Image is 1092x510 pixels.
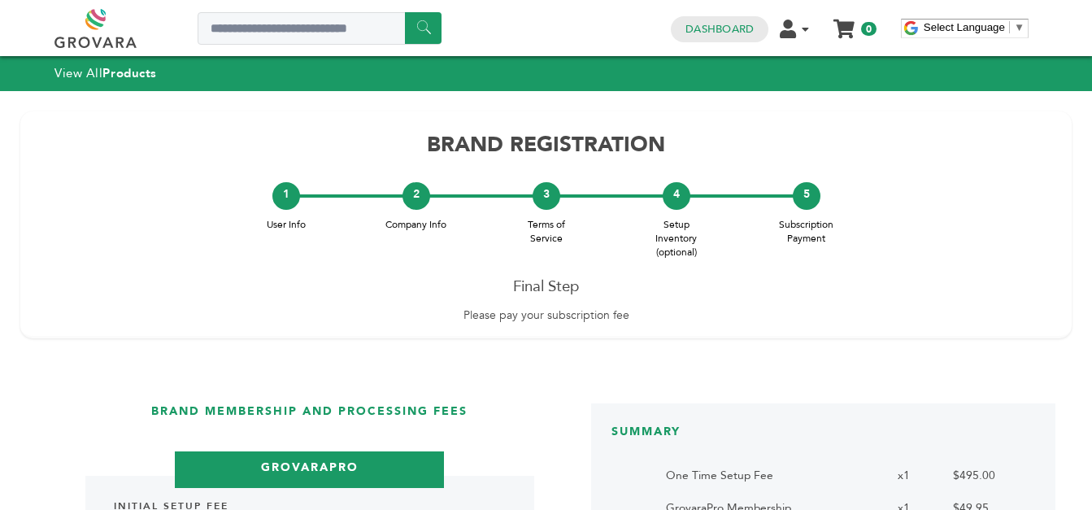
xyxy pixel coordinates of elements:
p: Please pay your subscription fee [37,307,1055,324]
h3: GrovaraPro [175,451,444,488]
div: 1 [272,182,300,210]
td: $495.00 [942,460,1043,491]
td: x1 [886,460,941,491]
span: User Info [254,218,319,232]
span: 0 [861,22,877,36]
div: 2 [402,182,430,210]
h3: Final Step [37,276,1055,308]
span: Terms of Service [514,218,579,246]
h3: SUMMARY [611,424,1036,452]
span: ​ [1009,21,1010,33]
a: View AllProducts [54,65,157,81]
td: One Time Setup Fee [655,460,886,491]
span: Setup Inventory (optional) [644,218,709,259]
div: 3 [533,182,560,210]
span: Subscription Payment [774,218,839,246]
div: 5 [793,182,820,210]
input: Search a product or brand... [198,12,442,45]
a: Select Language​ [924,21,1025,33]
span: Company Info [384,218,449,232]
div: 4 [663,182,690,210]
a: My Cart [835,15,854,32]
span: ▼ [1014,21,1025,33]
a: Dashboard [685,22,754,37]
h1: BRAND REGISTRATION [37,124,1055,167]
h3: Brand Membership and Processing Fees [77,403,542,432]
strong: Products [102,65,156,81]
span: Select Language [924,21,1005,33]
